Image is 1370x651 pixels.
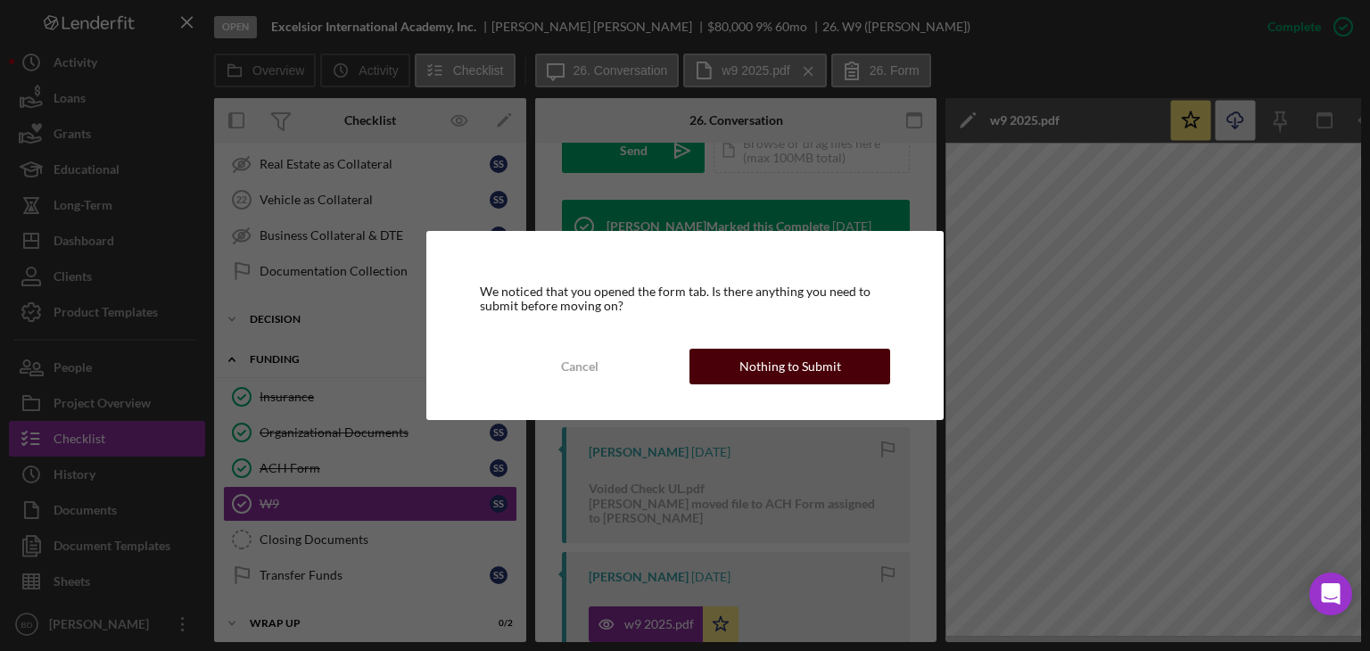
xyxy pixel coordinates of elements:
div: Nothing to Submit [739,349,841,384]
div: Cancel [561,349,598,384]
div: We noticed that you opened the form tab. Is there anything you need to submit before moving on? [480,284,891,313]
button: Cancel [480,349,681,384]
div: Open Intercom Messenger [1309,573,1352,615]
button: Nothing to Submit [689,349,890,384]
